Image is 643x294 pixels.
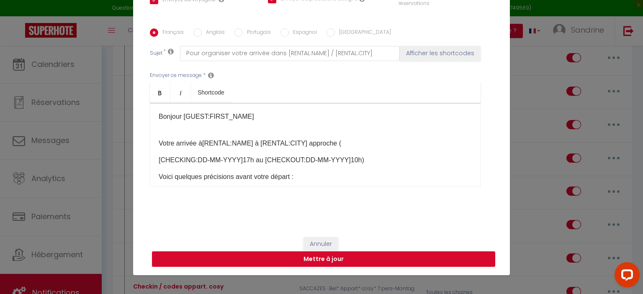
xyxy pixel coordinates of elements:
[202,28,225,38] label: Anglais
[152,251,495,267] button: Mettre à jour
[150,82,170,102] a: Bold
[170,82,191,102] a: Italic
[150,49,162,58] label: Sujet
[159,138,472,148] p: Votre arrivée à[RENTAL:NAME]​ à [RENTAL:CITY]​ approche (
[168,48,174,55] i: Subject
[159,112,472,122] p: Bonjour [GUEST:FIRST_NAME]​
[150,103,481,187] div: Sur le GPS indiquer : ​
[159,172,472,182] p: Voici quelques précisions avant votre départ :
[400,46,481,61] button: Afficher les shortcodes
[191,82,231,102] a: Shortcode
[608,259,643,294] iframe: LiveChat chat widget
[243,28,271,38] label: Portugais
[159,155,472,165] p: [CHECKING:DD-MM-YYYY]17h au [CHECKOUT:DD-MM-YYYY]10h)
[150,72,202,79] label: Envoyer ce message
[208,72,214,79] i: Message
[158,28,184,38] label: Français
[289,28,317,38] label: Espagnol
[303,237,338,251] button: Annuler
[335,28,391,38] label: [GEOGRAPHIC_DATA]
